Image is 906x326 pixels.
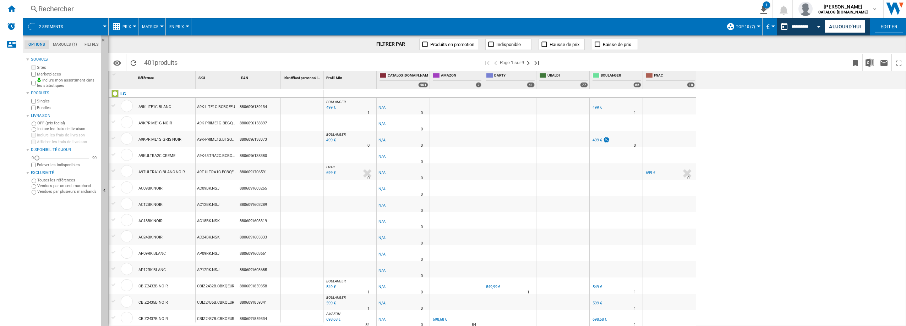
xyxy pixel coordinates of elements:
[485,39,531,50] button: Indisponible
[110,56,124,69] button: Options
[766,18,773,35] div: €
[527,289,529,296] div: Délai de livraison : 1 jour
[421,109,423,117] div: Délai de livraison : 0 jour
[593,105,602,110] div: 499 €
[378,316,386,323] div: N/A
[421,224,423,231] div: Délai de livraison : 0 jour
[591,316,607,323] div: 698,68 €
[169,18,187,35] div: En Prix
[238,114,280,131] div: 8806096138397
[91,155,98,161] div: 90
[601,73,641,79] span: BOULANGER
[325,316,340,323] div: Mise à jour : lundi 1 septembre 2025 00:00
[37,189,98,194] label: Vendues par plusieurs marchands
[634,142,636,149] div: Délai de livraison : 0 jour
[238,98,280,114] div: 8806096139134
[31,133,36,137] input: Inclure les frais de livraison
[418,82,428,88] div: 401 offers sold by CATALOG LG.FR
[138,164,185,180] div: A9TULTRA1C BLANC NOIR
[138,197,163,213] div: AC12BK NOIR
[325,71,376,82] div: Sort None
[326,296,346,299] span: BOULANGER
[485,71,536,89] div: DARTY 41 offers sold by DARTY
[138,99,171,115] div: A9KLITE1C BLANC
[196,212,238,229] div: AC18BK.NSK
[112,18,135,35] div: Prix
[763,18,777,35] md-menu: Currency
[736,18,759,35] button: Top 10 (7)
[378,218,386,225] div: N/A
[325,104,336,111] div: Mise à jour : lundi 1 septembre 2025 00:00
[31,99,36,103] input: Singles
[766,23,770,30] span: €
[32,127,36,132] input: Inclure les frais de livraison
[196,98,238,114] div: A9K-LITE1C.BCBQEEU
[524,54,533,71] button: Page suivante
[39,24,63,29] span: 2 segments
[240,71,280,82] div: EAN Sort None
[813,19,825,32] button: Open calendar
[421,126,423,133] div: Délai de livraison : 0 jour
[591,283,602,291] div: 549 €
[282,71,323,82] div: Identifiant personnalisé Sort None
[101,35,110,48] button: Masquer
[863,54,877,71] button: Télécharger au format Excel
[539,39,585,50] button: Hausse de prix
[378,300,386,307] div: N/A
[238,261,280,277] div: 8806091603685
[378,153,386,160] div: N/A
[37,154,89,162] md-slider: Disponibilité
[138,246,166,262] div: AP09RK BLANC
[142,18,162,35] div: Matrice
[32,122,36,126] input: OFF (prix facial)
[196,277,238,294] div: CBIZ2432B.CBKQEUR
[31,72,36,77] input: Marketplaces
[591,300,602,307] div: 599 €
[121,71,135,82] div: Sort None
[37,178,98,183] label: Toutes les références
[538,71,589,89] div: UBALDI 77 offers sold by UBALDI
[32,190,36,195] input: Vendues par plusieurs marchands
[818,3,868,10] span: [PERSON_NAME]
[197,71,238,82] div: Sort None
[37,78,98,89] label: Inclure mon assortiment dans les statistiques
[238,229,280,245] div: 8806091603333
[138,180,163,197] div: AC09BK NOIR
[197,71,238,82] div: SKU Sort None
[433,317,447,322] div: 698,68 €
[634,305,636,312] div: Délai de livraison : 1 jour
[634,289,636,296] div: Délai de livraison : 1 jour
[122,18,135,35] button: Prix
[39,18,70,35] button: 2 segments
[818,10,868,15] b: CATALOG [DOMAIN_NAME]
[593,301,602,305] div: 599 €
[282,71,323,82] div: Sort None
[378,202,386,209] div: N/A
[763,1,770,9] div: 1
[142,24,158,29] span: Matrice
[892,54,906,71] button: Plein écran
[37,126,98,131] label: Inclure les frais de livraison
[138,229,163,246] div: AC24BK NOIR
[155,59,178,66] span: produits
[138,115,172,131] div: A9KPRIME1G NOIR
[37,162,98,168] label: Enlever les indisponibles
[591,71,643,89] div: BOULANGER 65 offers sold by BOULANGER
[31,140,36,144] input: Afficher les frais de livraison
[196,147,238,163] div: A9K-ULTRA2C.BCBQEEU
[866,58,874,67] img: excel-24x24.png
[367,289,370,296] div: Délai de livraison : 1 jour
[421,240,423,247] div: Délai de livraison : 0 jour
[37,78,41,82] img: mysite-bg-18x18.png
[7,22,16,30] img: alerts-logo.svg
[326,133,346,136] span: BOULANGER
[376,41,413,48] div: FILTRER PAR
[38,4,733,14] div: Rechercher
[325,169,336,176] div: Mise à jour : lundi 1 septembre 2025 00:00
[196,163,238,180] div: A9T-ULTRA1C.ECBQEEU
[378,186,386,193] div: N/A
[421,191,423,198] div: Délai de livraison : 0 jour
[325,300,336,307] div: Mise à jour : lundi 1 septembre 2025 00:00
[37,139,98,145] label: Afficher les frais de livraison
[49,40,81,49] md-tab-item: Marques (1)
